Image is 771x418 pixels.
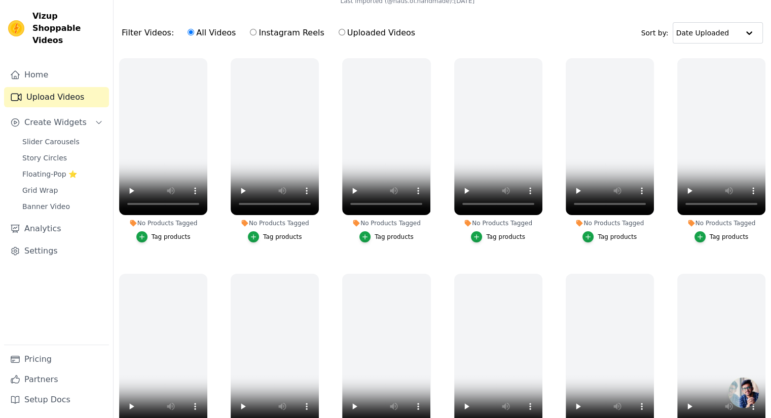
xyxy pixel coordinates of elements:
a: Story Circles [16,151,109,165]
a: Upload Videos [4,87,109,107]
a: Floating-Pop ⭐ [16,167,109,181]
div: Tag products [152,233,191,241]
div: No Products Tagged [119,219,207,227]
div: Tag products [375,233,414,241]
div: No Products Tagged [231,219,319,227]
a: Partners [4,369,109,390]
button: Tag products [694,231,749,242]
span: Grid Wrap [22,185,58,195]
button: Tag products [582,231,637,242]
input: Instagram Reels [250,29,256,35]
a: Slider Carousels [16,135,109,149]
a: Settings [4,241,109,261]
div: Open chat [728,378,759,408]
a: Grid Wrap [16,183,109,197]
a: Banner Video [16,199,109,214]
div: No Products Tagged [566,219,654,227]
div: Tag products [598,233,637,241]
div: Tag products [263,233,302,241]
div: Tag products [486,233,525,241]
label: Instagram Reels [249,26,324,39]
button: Tag products [471,231,525,242]
label: All Videos [187,26,236,39]
div: No Products Tagged [342,219,430,227]
div: Sort by: [641,22,763,44]
a: Setup Docs [4,390,109,410]
span: Banner Video [22,201,70,212]
span: Vizup Shoppable Videos [32,10,105,47]
div: No Products Tagged [454,219,542,227]
span: Floating-Pop ⭐ [22,169,77,179]
span: Create Widgets [24,116,87,129]
div: Filter Videos: [122,21,421,45]
input: All Videos [188,29,194,35]
input: Uploaded Videos [339,29,345,35]
button: Tag products [248,231,302,242]
span: Slider Carousels [22,137,80,147]
label: Uploaded Videos [338,26,416,39]
img: Vizup [8,20,24,36]
a: Home [4,65,109,85]
button: Tag products [136,231,191,242]
button: Tag products [359,231,414,242]
div: No Products Tagged [677,219,765,227]
button: Create Widgets [4,112,109,133]
div: Tag products [710,233,749,241]
a: Pricing [4,349,109,369]
span: Story Circles [22,153,67,163]
a: Analytics [4,219,109,239]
